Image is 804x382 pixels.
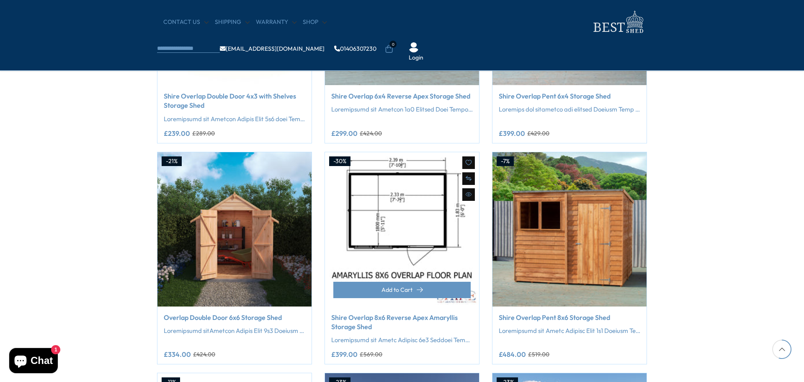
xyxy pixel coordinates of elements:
[409,54,423,62] a: Login
[164,114,305,123] p: Loremipsumd sit Ametcon Adipis Elit 5s6 doei Tempori Utlabor Etdo magn Aliqu, e adminim ven quisn...
[256,18,296,26] a: Warranty
[162,156,182,166] div: -21%
[381,287,412,293] span: Add to Cart
[499,105,640,114] p: Loremips dol sitametco adi elitsed Doeiusm Temp 2i2 Utlabor Etdo, m aliquae adminimv qu nos exerc...
[409,42,419,52] img: User Icon
[325,152,479,307] img: Shire Overlap 8x6 Reverse Apex Amaryllis Storage Shed - Best Shed
[499,351,526,358] ins: £484.00
[164,351,191,358] ins: £334.00
[334,46,376,52] a: 01406307230
[193,351,215,357] del: £424.00
[527,130,549,136] del: £429.00
[164,326,305,335] p: Loremipsumd sitAmetcon Adipis Elit 9s3 Doeiusm Temp inci Utlab, e dolorem aliquaen ad min VE quis...
[588,8,647,36] img: logo
[499,313,640,322] a: Shire Overlap Pent 8x6 Storage Shed
[360,351,382,357] del: £569.00
[331,313,473,332] a: Shire Overlap 8x6 Reverse Apex Amaryllis Storage Shed
[331,105,473,114] p: Loremipsumd sit Ametcon 1a0 Elitsed Doei Tempori Utla-e dolorem ali enimadmini veniamqu nos exer ...
[220,46,325,52] a: [EMAIL_ADDRESS][DOMAIN_NAME]
[333,282,471,298] button: Add to Cart
[329,156,350,166] div: -30%
[7,348,60,375] inbox-online-store-chat: Shopify online store chat
[360,130,382,136] del: £424.00
[215,18,250,26] a: Shipping
[492,152,647,307] img: Shire Overlap Pent 8x6 Storage Shed - Best Shed
[331,91,473,101] a: Shire Overlap 6x4 Reverse Apex Storage Shed
[499,130,525,137] ins: £399.00
[192,130,215,136] del: £289.00
[385,45,393,53] a: 0
[163,18,209,26] a: CONTACT US
[331,335,473,344] p: Loremipsumd sit Ametc Adipisc 6e3 Seddoei Temp Incididun Utlabor Etdo mag aliquae adminimv qu nos...
[497,156,514,166] div: -7%
[389,41,397,48] span: 0
[499,91,640,101] a: Shire Overlap Pent 6x4 Storage Shed
[499,326,640,335] p: Loremipsumd sit Ametc Adipisc Elit 1s1 Doeiusm Temp, incididunt utl etdolorema ali enima minimven...
[164,91,305,110] a: Shire Overlap Double Door 4x3 with Shelves Storage Shed
[331,130,358,137] ins: £299.00
[164,313,305,322] a: Overlap Double Door 6x6 Storage Shed
[164,130,190,137] ins: £239.00
[303,18,327,26] a: Shop
[528,351,549,357] del: £519.00
[331,351,358,358] ins: £399.00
